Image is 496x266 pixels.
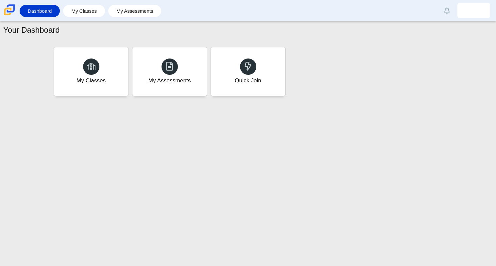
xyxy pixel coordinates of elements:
[3,25,60,36] h1: Your Dashboard
[235,76,261,85] div: Quick Join
[77,76,106,85] div: My Classes
[23,5,57,17] a: Dashboard
[457,3,490,18] a: zalyn.smith-brown.ryxIIb
[3,12,16,18] a: Carmen School of Science & Technology
[132,47,207,96] a: My Assessments
[66,5,102,17] a: My Classes
[148,76,191,85] div: My Assessments
[54,47,129,96] a: My Classes
[111,5,158,17] a: My Assessments
[3,3,16,17] img: Carmen School of Science & Technology
[211,47,286,96] a: Quick Join
[440,3,454,18] a: Alerts
[469,5,479,16] img: zalyn.smith-brown.ryxIIb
